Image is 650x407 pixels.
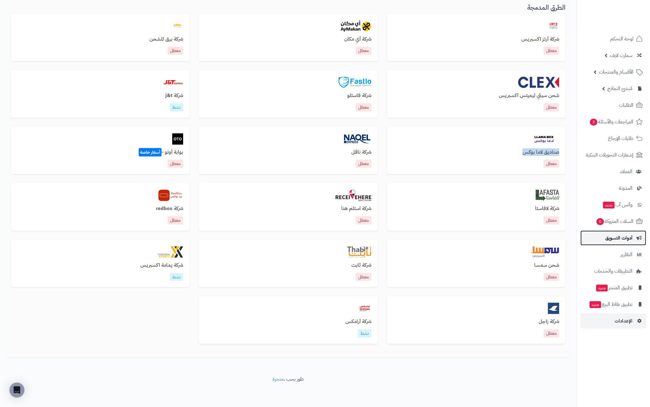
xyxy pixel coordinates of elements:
[11,14,189,61] a: barqشركة برق للشحنمعطل
[580,31,646,46] a: لوحة التحكم
[580,230,646,245] a: أدوات التسويق
[347,246,371,258] img: thabit
[596,217,633,226] span: السلات المتروكة
[17,150,183,155] h3: بوابة أوتو -
[619,101,633,110] span: الطلبات
[596,283,632,292] span: تطبيق المتجر
[17,206,183,212] h3: شركة redbox
[11,183,189,231] a: redboxشركة redboxمعطل
[603,202,615,209] span: جديد
[596,285,608,291] span: جديد
[544,329,559,337] p: معطل
[358,303,371,314] img: aramex
[544,216,559,224] p: معطل
[170,273,183,281] p: نشط
[158,190,183,201] img: redbox
[343,133,371,145] img: naqel
[199,183,377,231] a: aymakanشركة استلم هنامعطل
[544,47,559,55] p: معطل
[387,296,565,344] a: zajelشركة زاجلمعطل
[356,216,371,224] p: معطل
[199,240,377,287] a: thabitشركة ثابتمعطل
[580,297,646,312] a: تطبيق نقاط البيعجديد
[580,247,646,262] a: التقارير
[548,20,559,32] img: artzexpress
[544,160,559,168] p: معطل
[9,383,24,398] div: Open Intercom Messenger
[356,47,371,55] p: معطل
[172,133,183,145] img: oto
[580,147,646,162] a: إشعارات التحويلات البنكية
[358,329,371,337] p: نشط
[548,303,559,314] img: zajel
[17,263,183,268] h3: شركة يمامة اكسبريس
[168,47,183,55] p: معطل
[11,240,189,287] a: yamamahexpressشركة يمامة اكسبريسنشط
[580,280,646,295] a: تطبيق المتجرجديد
[205,319,371,325] h3: شركة أرامكس
[387,70,565,118] a: clexشحن سيتي ليميتس اكسبريسمعطل
[544,273,559,281] p: معطل
[387,127,565,174] a: llamaboxصناديق لاما بوكسمعطل
[590,119,597,126] span: 3
[163,77,183,88] img: jt
[387,240,565,287] a: smsaشحن سمسامعطل
[580,181,646,196] a: المدونة
[11,127,189,174] a: otoبوابة أوتو -أسعار خاصةمعطل
[356,160,371,168] p: معطل
[529,133,559,145] img: llamabox
[393,206,559,212] h3: شركة لافاستا
[580,98,646,113] a: الطلبات
[544,103,559,111] p: معطل
[608,134,633,143] span: طلبات الإرجاع
[621,250,632,259] span: التقارير
[607,84,632,93] span: مُنشئ النماذج
[273,375,284,383] a: متجرة
[607,17,644,30] img: logo-2.png
[619,184,632,193] span: المدونة
[205,150,371,155] h3: شركة ناقل
[580,164,646,179] a: العملاء
[356,103,371,111] p: معطل
[596,218,604,225] span: 0
[589,117,633,126] span: المراجعات والأسئلة
[586,151,633,159] span: إشعارات التحويلات البنكية
[387,183,565,231] a: lafastaشركة لافاستامعطل
[11,4,565,11] h3: الطرق المدمجة
[610,51,632,60] span: سمارت لايف
[356,273,371,281] p: معطل
[199,127,377,174] a: naqelشركة ناقلمعطل
[168,216,183,224] p: معطل
[536,190,559,201] img: lafasta
[168,160,183,168] p: معطل
[199,296,377,344] a: aramexشركة أرامكسنشط
[170,103,183,111] p: نشط
[11,70,189,118] a: jtشركة j&tنشط
[199,70,377,118] a: fastloشركة فاستلومعطل
[205,206,371,212] h3: شركة استلم هنا
[17,37,183,42] h3: شركة برق للشحن
[139,148,162,157] span: أسعار خاصة
[205,93,371,99] h3: شركة فاستلو
[531,246,559,258] img: smsa
[599,68,633,76] span: الأقسام والمنتجات
[580,264,646,279] a: التطبيقات والخدمات
[393,150,559,155] h3: صناديق لاما بوكس
[580,313,646,328] a: الإعدادات
[610,34,633,43] span: لوحة التحكم
[172,20,183,32] img: barq
[199,14,377,61] a: aymakanشركة أي مكانمعطل
[602,200,632,209] span: وآتس آب
[590,301,601,308] span: جديد
[387,14,565,61] a: artzexpressشركة أرتز اكسبريسمعطل
[580,114,646,129] a: المراجعات والأسئلة3
[341,20,371,32] img: aymakan
[605,234,632,242] span: أدوات التسويق
[518,77,559,88] img: clex
[589,300,632,309] span: تطبيق نقاط البيع
[17,93,183,99] h3: شركة j&t
[205,263,371,268] h3: شركة ثابت
[157,246,183,258] img: yamamahexpress
[580,197,646,212] a: وآتس آبجديد
[393,263,559,268] h3: شحن سمسا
